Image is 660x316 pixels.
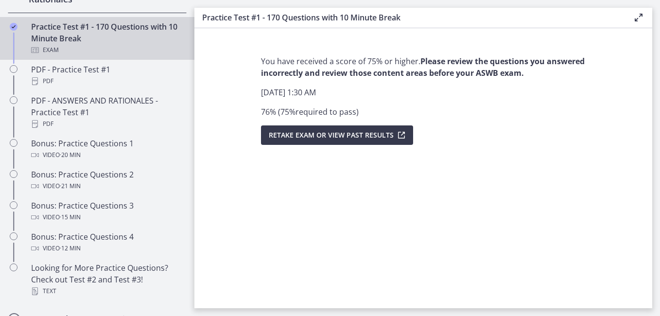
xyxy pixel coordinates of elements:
span: 76 % ( 75 % required to pass ) [261,106,359,117]
span: · 12 min [60,243,81,254]
div: Bonus: Practice Questions 3 [31,200,183,223]
span: [DATE] 1:30 AM [261,87,316,98]
span: · 20 min [60,149,81,161]
div: Bonus: Practice Questions 4 [31,231,183,254]
div: Text [31,285,183,297]
div: PDF [31,75,183,87]
div: Practice Test #1 - 170 Questions with 10 Minute Break [31,21,183,56]
div: Video [31,243,183,254]
div: Video [31,211,183,223]
span: Retake Exam OR View Past Results [269,129,394,141]
div: Bonus: Practice Questions 2 [31,169,183,192]
button: Retake Exam OR View Past Results [261,125,413,145]
strong: Please review the questions you answered incorrectly and review those content areas before your A... [261,56,585,78]
div: PDF [31,118,183,130]
p: You have received a score of 75% or higher. [261,55,586,79]
h3: Practice Test #1 - 170 Questions with 10 Minute Break [202,12,617,23]
i: Completed [10,23,17,31]
div: Looking for More Practice Questions? Check out Test #2 and Test #3! [31,262,183,297]
span: · 15 min [60,211,81,223]
div: Video [31,149,183,161]
div: Exam [31,44,183,56]
div: Bonus: Practice Questions 1 [31,138,183,161]
div: PDF - ANSWERS AND RATIONALES - Practice Test #1 [31,95,183,130]
span: · 21 min [60,180,81,192]
div: PDF - Practice Test #1 [31,64,183,87]
div: Video [31,180,183,192]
